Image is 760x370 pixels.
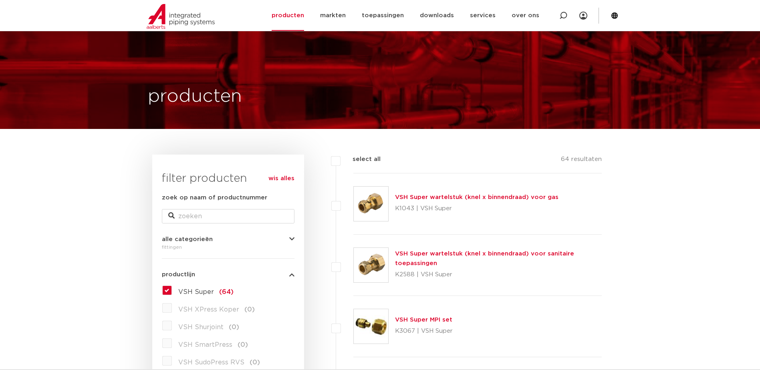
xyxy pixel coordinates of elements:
h1: producten [148,84,242,109]
h3: filter producten [162,171,294,187]
a: VSH Super wartelstuk (knel x binnendraad) voor gas [395,194,558,200]
span: (0) [244,306,255,313]
span: alle categorieën [162,236,213,242]
p: K1043 | VSH Super [395,202,558,215]
img: Thumbnail for VSH Super wartelstuk (knel x binnendraad) voor gas [354,187,388,221]
span: VSH SmartPress [178,342,232,348]
span: (0) [238,342,248,348]
button: productlijn [162,271,294,277]
span: VSH XPress Koper [178,306,239,313]
span: (0) [229,324,239,330]
input: zoeken [162,209,294,223]
span: (64) [219,289,234,295]
span: productlijn [162,271,195,277]
label: zoek op naam of productnummer [162,193,267,203]
p: K3067 | VSH Super [395,325,453,338]
div: fittingen [162,242,294,252]
label: select all [341,155,381,164]
span: VSH SudoPress RVS [178,359,244,366]
img: Thumbnail for VSH Super wartelstuk (knel x binnendraad) voor sanitaire toepassingen [354,248,388,282]
p: 64 resultaten [561,155,602,167]
span: VSH Super [178,289,214,295]
button: alle categorieën [162,236,294,242]
a: VSH Super wartelstuk (knel x binnendraad) voor sanitaire toepassingen [395,251,574,266]
span: VSH Shurjoint [178,324,224,330]
img: Thumbnail for VSH Super MPI set [354,309,388,344]
a: wis alles [268,174,294,183]
span: (0) [250,359,260,366]
a: VSH Super MPI set [395,317,452,323]
p: K2588 | VSH Super [395,268,602,281]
